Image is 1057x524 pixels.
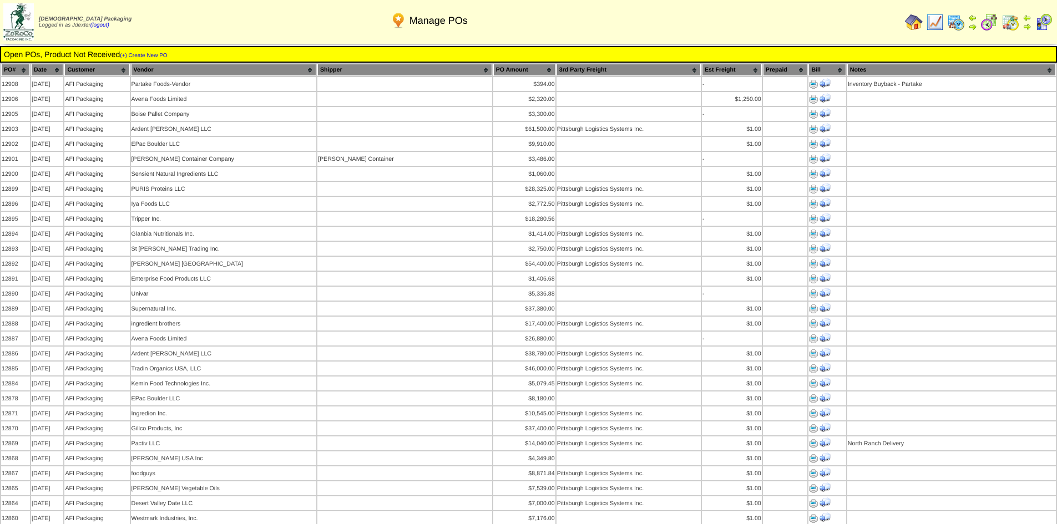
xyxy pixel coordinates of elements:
[557,347,701,360] td: Pittsburgh Logistics Systems Inc.
[809,260,818,268] img: Print
[557,406,701,420] td: Pittsburgh Logistics Systems Inc.
[1,77,30,91] td: 12908
[31,77,63,91] td: [DATE]
[494,335,555,342] div: $26,880.00
[847,77,1056,91] td: Inventory Buyback - Partake
[820,362,831,373] img: Print Receiving Document
[64,272,129,286] td: AFI Packaging
[64,421,129,435] td: AFI Packaging
[64,182,129,196] td: AFI Packaging
[809,140,818,149] img: Print
[702,186,761,192] div: $1.00
[820,242,831,253] img: Print Receiving Document
[702,410,761,417] div: $1.00
[131,377,316,390] td: Kemin Food Technologies Inc.
[131,436,316,450] td: Pactiv LLC
[317,64,492,76] th: Shipper
[131,332,316,345] td: Avena Foods Limited
[64,212,129,226] td: AFI Packaging
[131,92,316,106] td: Avena Foods Limited
[702,126,761,133] div: $1.00
[702,332,762,345] td: -
[1,332,30,345] td: 12887
[494,320,555,327] div: $17,400.00
[494,231,555,237] div: $1,414.00
[702,440,761,447] div: $1.00
[702,107,762,121] td: -
[1,391,30,405] td: 12878
[131,107,316,121] td: Boise Pallet Company
[557,122,701,136] td: Pittsburgh Logistics Systems Inc.
[820,437,831,448] img: Print Receiving Document
[557,362,701,375] td: Pittsburgh Logistics Systems Inc.
[494,141,555,147] div: $9,910.00
[820,167,831,179] img: Print Receiving Document
[557,257,701,271] td: Pittsburgh Logistics Systems Inc.
[64,152,129,166] td: AFI Packaging
[820,347,831,358] img: Print Receiving Document
[64,137,129,151] td: AFI Packaging
[31,182,63,196] td: [DATE]
[1023,13,1031,22] img: arrowleft.gif
[131,152,316,166] td: [PERSON_NAME] Container Company
[702,77,762,91] td: -
[1023,22,1031,31] img: arrowright.gif
[90,22,109,28] a: (logout)
[809,125,818,134] img: Print
[820,302,831,313] img: Print Receiving Document
[809,424,818,433] img: Print
[31,167,63,181] td: [DATE]
[820,138,831,149] img: Print Receiving Document
[31,152,63,166] td: [DATE]
[494,500,555,507] div: $7,000.00
[557,64,701,76] th: 3rd Party Freight
[820,152,831,164] img: Print Receiving Document
[847,436,1056,450] td: North Ranch Delivery
[809,349,818,358] img: Print
[702,141,761,147] div: $1.00
[1,317,30,330] td: 12888
[557,496,701,510] td: Pittsburgh Logistics Systems Inc.
[557,466,701,480] td: Pittsburgh Logistics Systems Inc.
[493,64,555,76] th: PO Amount
[1,481,30,495] td: 12865
[31,212,63,226] td: [DATE]
[494,156,555,162] div: $3,486.00
[557,242,701,256] td: Pittsburgh Logistics Systems Inc.
[1,436,30,450] td: 12869
[809,364,818,373] img: Print
[968,13,977,22] img: arrowleft.gif
[809,304,818,313] img: Print
[809,155,818,164] img: Print
[702,500,761,507] div: $1.00
[494,246,555,252] div: $2,750.00
[809,454,818,463] img: Print
[702,306,761,312] div: $1.00
[64,481,129,495] td: AFI Packaging
[3,49,1054,59] td: Open POs, Product Not Received
[1,406,30,420] td: 12871
[808,64,846,76] th: Bill
[1,287,30,301] td: 12890
[809,469,818,478] img: Print
[820,332,831,343] img: Print Receiving Document
[820,227,831,238] img: Print Receiving Document
[31,481,63,495] td: [DATE]
[557,436,701,450] td: Pittsburgh Logistics Systems Inc.
[39,16,132,22] span: [DEMOGRAPHIC_DATA] Packaging
[1,64,30,76] th: PO#
[494,455,555,462] div: $4,349.80
[494,276,555,282] div: $1,406.68
[131,242,316,256] td: St [PERSON_NAME] Trading Inc.
[820,287,831,298] img: Print Receiving Document
[557,182,701,196] td: Pittsburgh Logistics Systems Inc.
[494,126,555,133] div: $61,500.00
[1,197,30,211] td: 12896
[947,13,965,31] img: calendarprod.gif
[131,122,316,136] td: Ardent [PERSON_NAME] LLC
[31,302,63,316] td: [DATE]
[702,231,761,237] div: $1.00
[702,287,762,301] td: -
[494,81,555,88] div: $394.00
[702,276,761,282] div: $1.00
